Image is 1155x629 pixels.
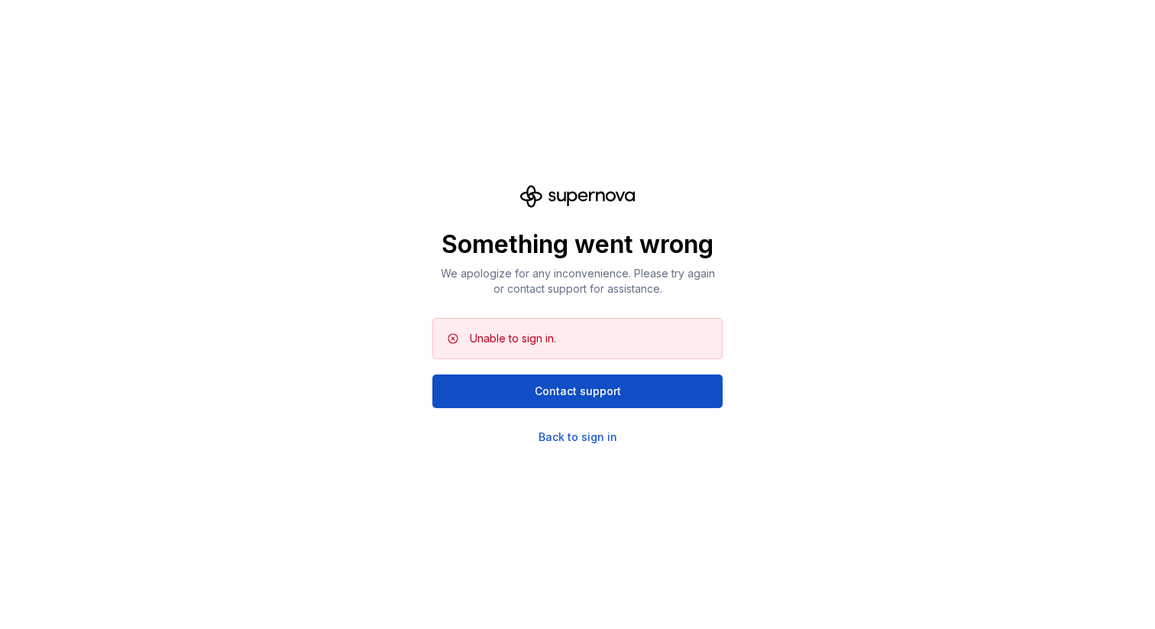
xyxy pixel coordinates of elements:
button: Contact support [432,374,723,408]
p: We apologize for any inconvenience. Please try again or contact support for assistance. [432,266,723,297]
a: Back to sign in [539,430,617,445]
div: Unable to sign in. [470,331,556,346]
span: Contact support [535,384,621,399]
p: Something went wrong [432,229,723,260]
